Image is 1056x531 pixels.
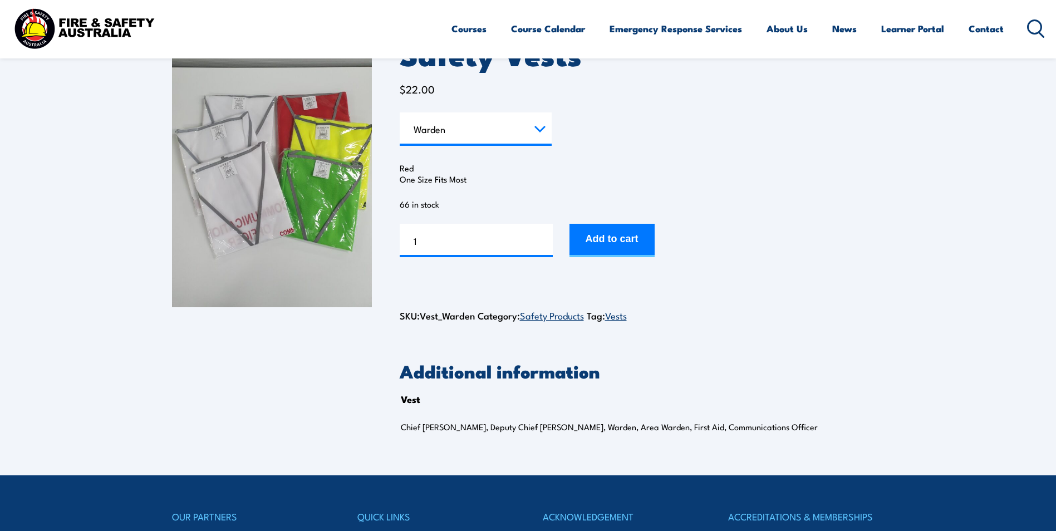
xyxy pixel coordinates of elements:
[400,163,885,185] p: Red One Size Fits Most
[397,272,887,303] iframe: Secure express checkout frame
[420,308,475,322] span: Vest_Warden
[478,308,584,322] span: Category:
[451,14,487,43] a: Courses
[767,14,808,43] a: About Us
[400,308,475,322] span: SKU:
[605,308,627,322] a: Vests
[728,509,884,524] h4: ACCREDITATIONS & MEMBERSHIPS
[569,224,655,257] button: Add to cart
[400,81,406,96] span: $
[969,14,1004,43] a: Contact
[172,509,328,524] h4: OUR PARTNERS
[172,41,372,307] img: 20230220_093531-scaled-1.jpg
[587,308,627,322] span: Tag:
[400,41,885,67] h1: Safety Vests
[400,199,885,210] p: 66 in stock
[357,509,513,524] h4: QUICK LINKS
[832,14,857,43] a: News
[401,421,848,432] p: Chief [PERSON_NAME], Deputy Chief [PERSON_NAME], Warden, Area Warden, First Aid, Communications O...
[400,81,435,96] bdi: 22.00
[400,224,553,257] input: Product quantity
[543,509,699,524] h4: ACKNOWLEDGEMENT
[881,14,944,43] a: Learner Portal
[400,363,885,378] h2: Additional information
[610,14,742,43] a: Emergency Response Services
[401,391,420,407] th: Vest
[520,308,584,322] a: Safety Products
[511,14,585,43] a: Course Calendar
